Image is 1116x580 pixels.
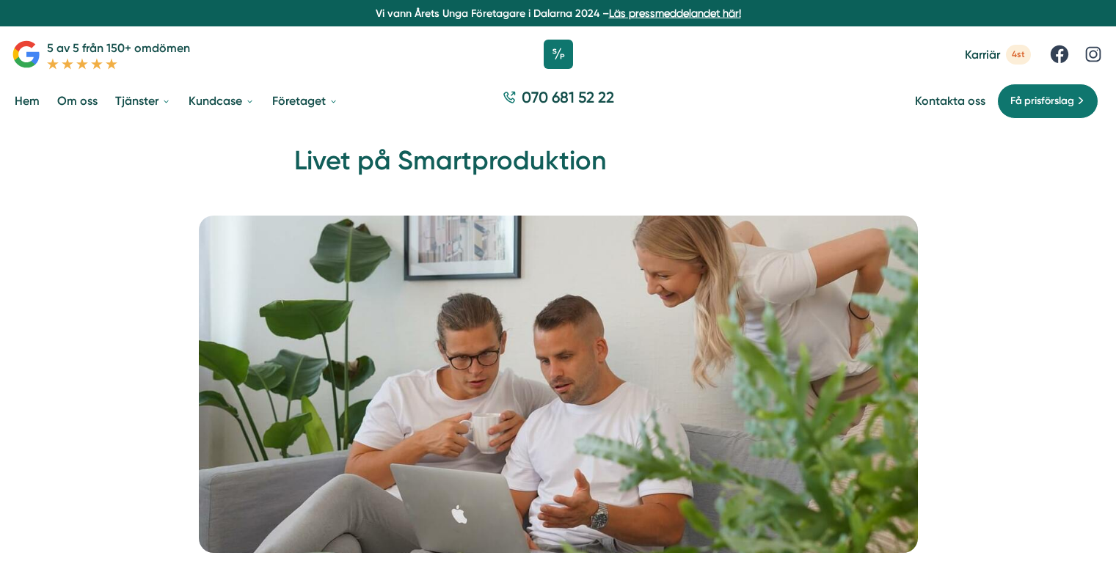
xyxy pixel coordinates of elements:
[497,87,620,115] a: 070 681 52 22
[6,6,1110,21] p: Vi vann Årets Unga Företagare i Dalarna 2024 –
[54,82,101,120] a: Om oss
[1006,45,1031,65] span: 4st
[915,94,985,108] a: Kontakta oss
[269,82,341,120] a: Företaget
[997,84,1098,119] a: Få prisförslag
[294,143,823,191] h1: Livet på Smartproduktion
[12,82,43,120] a: Hem
[1010,93,1074,109] span: Få prisförslag
[965,48,1000,62] span: Karriär
[47,39,190,57] p: 5 av 5 från 150+ omdömen
[186,82,258,120] a: Kundcase
[522,87,614,108] span: 070 681 52 22
[199,216,918,553] img: Livet på Smartproduktion
[965,45,1031,65] a: Karriär 4st
[609,7,741,19] a: Läs pressmeddelandet här!
[112,82,174,120] a: Tjänster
